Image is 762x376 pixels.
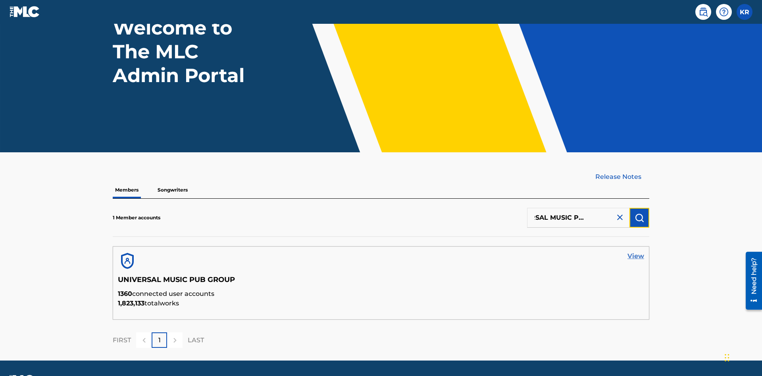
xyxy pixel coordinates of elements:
img: close [615,213,625,222]
span: 1360 [118,290,132,297]
div: Help [716,4,732,20]
p: Members [113,182,141,198]
img: account [118,251,137,270]
p: FIRST [113,336,131,345]
img: Search Works [635,213,644,223]
img: MLC Logo [10,6,40,17]
p: 1 Member accounts [113,214,160,221]
a: View [627,251,644,261]
h5: UNIVERSAL MUSIC PUB GROUP [118,275,644,289]
p: total works [118,299,644,308]
input: Search Members [527,208,629,228]
p: Songwriters [155,182,190,198]
img: search [698,7,708,17]
div: Drag [725,346,729,370]
p: connected user accounts [118,289,644,299]
img: help [719,7,729,17]
a: Public Search [695,4,711,20]
a: Release Notes [595,172,649,182]
div: User Menu [737,4,752,20]
p: 1 [158,336,161,345]
span: 1,823,133 [118,299,144,307]
iframe: Resource Center [740,249,762,314]
iframe: Chat Widget [722,338,762,376]
p: LAST [188,336,204,345]
h1: Welcome to The MLC Admin Portal [113,16,261,87]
